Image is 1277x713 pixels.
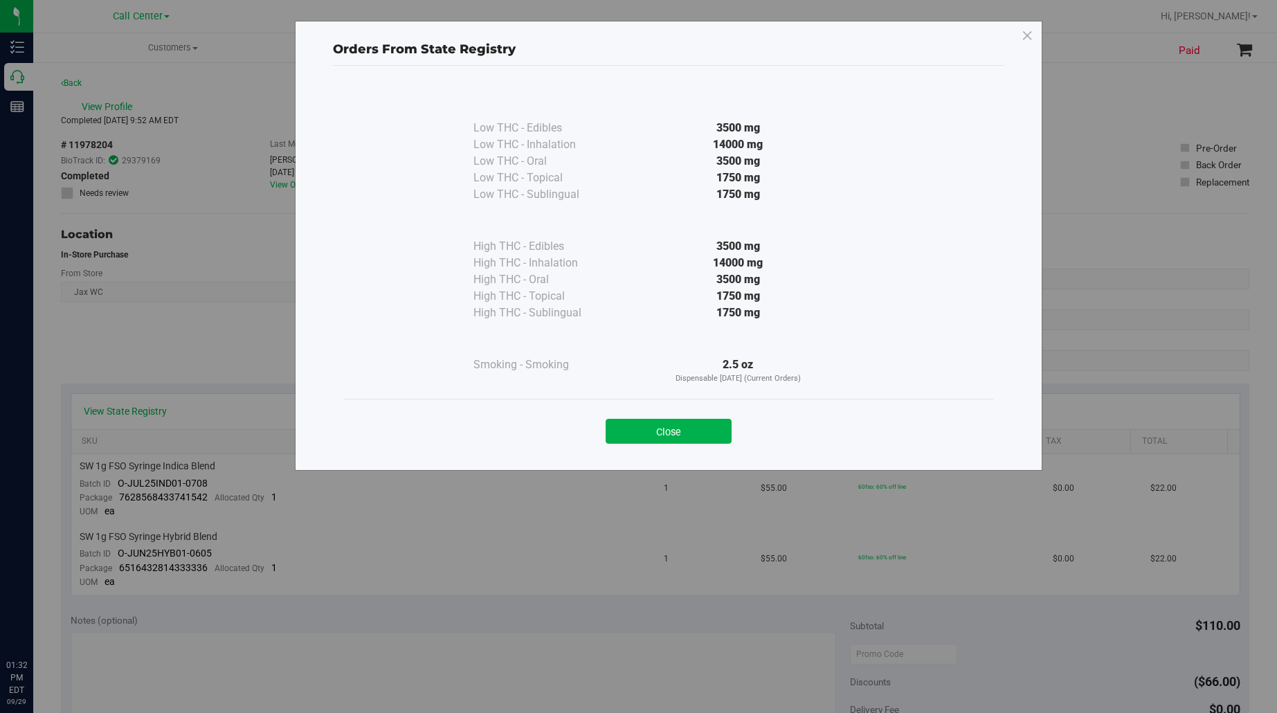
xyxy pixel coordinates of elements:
iframe: Resource center unread badge [41,600,57,617]
div: Low THC - Inhalation [473,136,612,153]
iframe: Resource center [14,602,55,644]
div: 3500 mg [612,238,864,255]
div: High THC - Sublingual [473,305,612,321]
div: 1750 mg [612,170,864,186]
div: High THC - Edibles [473,238,612,255]
div: 14000 mg [612,255,864,271]
div: Smoking - Smoking [473,356,612,373]
div: High THC - Topical [473,288,612,305]
div: Low THC - Topical [473,170,612,186]
button: Close [606,419,732,444]
div: Low THC - Oral [473,153,612,170]
span: Orders From State Registry [333,42,516,57]
div: Low THC - Edibles [473,120,612,136]
div: Low THC - Sublingual [473,186,612,203]
div: High THC - Inhalation [473,255,612,271]
div: 2.5 oz [612,356,864,385]
div: 3500 mg [612,271,864,288]
div: 1750 mg [612,305,864,321]
div: 1750 mg [612,288,864,305]
div: 3500 mg [612,120,864,136]
p: Dispensable [DATE] (Current Orders) [612,373,864,385]
div: 1750 mg [612,186,864,203]
div: 14000 mg [612,136,864,153]
div: 3500 mg [612,153,864,170]
div: High THC - Oral [473,271,612,288]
